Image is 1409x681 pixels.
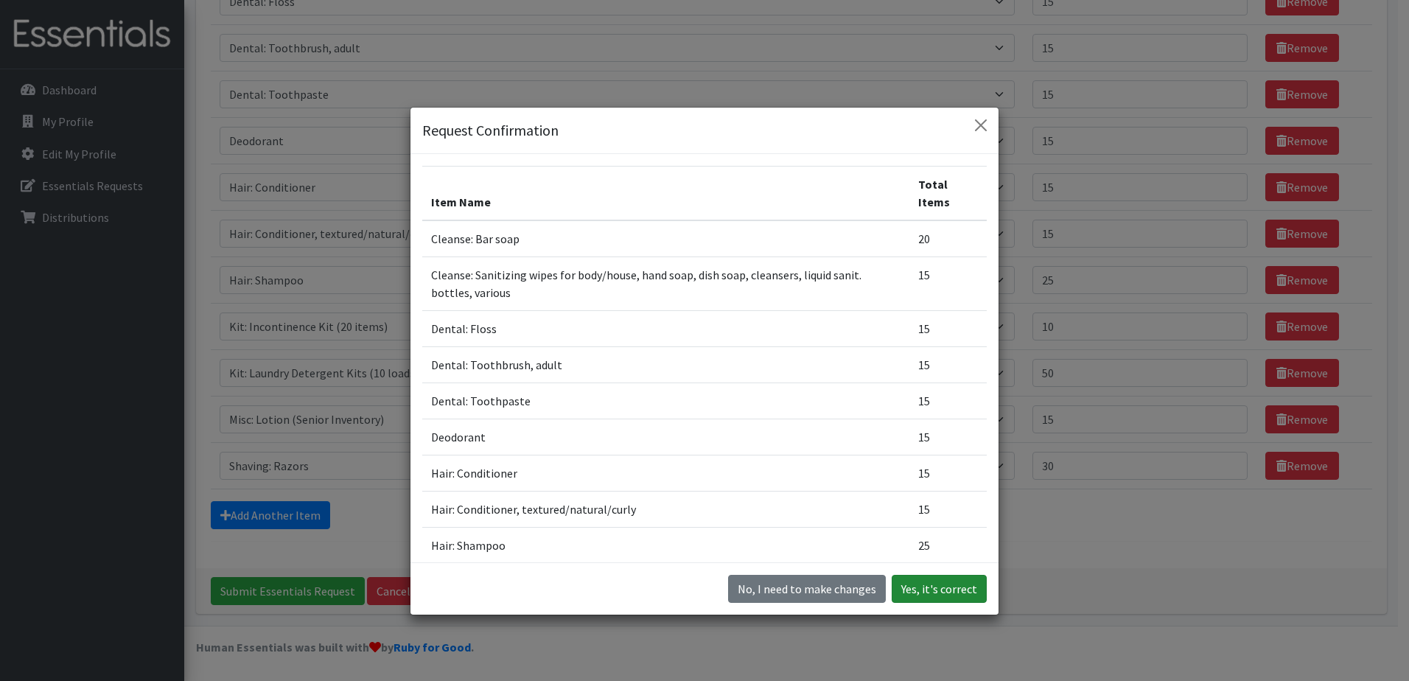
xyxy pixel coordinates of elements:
[909,383,987,419] td: 15
[422,256,909,310] td: Cleanse: Sanitizing wipes for body/house, hand soap, dish soap, cleansers, liquid sanit. bottles,...
[909,527,987,563] td: 25
[909,346,987,383] td: 15
[422,527,909,563] td: Hair: Shampoo
[728,575,886,603] button: No I need to make changes
[422,310,909,346] td: Dental: Floss
[909,310,987,346] td: 15
[909,419,987,455] td: 15
[909,256,987,310] td: 15
[422,119,559,142] h5: Request Confirmation
[422,166,909,220] th: Item Name
[422,220,909,257] td: Cleanse: Bar soap
[892,575,987,603] button: Yes, it's correct
[909,491,987,527] td: 15
[422,419,909,455] td: Deodorant
[909,455,987,491] td: 15
[422,491,909,527] td: Hair: Conditioner, textured/natural/curly
[909,166,987,220] th: Total Items
[909,220,987,257] td: 20
[969,113,993,137] button: Close
[422,455,909,491] td: Hair: Conditioner
[422,346,909,383] td: Dental: Toothbrush, adult
[422,383,909,419] td: Dental: Toothpaste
